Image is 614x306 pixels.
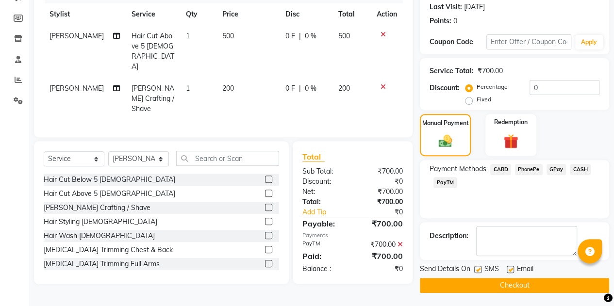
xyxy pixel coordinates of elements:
span: PhonePe [515,164,543,175]
div: Payments [302,231,403,240]
span: 0 F [285,31,295,41]
img: _gift.svg [499,132,523,150]
div: Paid: [295,250,353,262]
th: Qty [180,3,216,25]
a: Add Tip [295,207,362,217]
span: 0 % [305,83,316,94]
span: Email [517,264,533,276]
div: ₹0 [352,177,410,187]
div: [DATE] [464,2,485,12]
div: ₹700.00 [352,240,410,250]
span: | [299,83,301,94]
div: Coupon Code [430,37,486,47]
div: ₹700.00 [352,166,410,177]
div: 0 [453,16,457,26]
span: PayTM [433,177,457,188]
div: Hair Wash [DEMOGRAPHIC_DATA] [44,231,155,241]
div: Hair Cut Above 5 [DEMOGRAPHIC_DATA] [44,189,175,199]
label: Manual Payment [422,119,469,128]
th: Total [332,3,371,25]
span: Payment Methods [430,164,486,174]
span: SMS [484,264,499,276]
span: 1 [186,84,190,93]
th: Disc [280,3,332,25]
img: _cash.svg [434,133,457,149]
div: Discount: [295,177,353,187]
div: Balance : [295,264,353,274]
div: Service Total: [430,66,474,76]
span: 200 [338,84,349,93]
span: Send Details On [420,264,470,276]
span: 1 [186,32,190,40]
th: Service [126,3,180,25]
label: Fixed [477,95,491,104]
div: ₹700.00 [478,66,503,76]
input: Enter Offer / Coupon Code [486,34,571,49]
div: ₹0 [362,207,410,217]
button: Apply [575,35,603,49]
span: [PERSON_NAME] [50,84,104,93]
button: Checkout [420,278,609,293]
div: Description: [430,231,468,241]
div: Hair Styling [DEMOGRAPHIC_DATA] [44,217,157,227]
span: CARD [490,164,511,175]
div: Sub Total: [295,166,353,177]
div: Payable: [295,218,353,229]
span: 0 F [285,83,295,94]
span: [PERSON_NAME] [50,32,104,40]
div: [PERSON_NAME] Crafting / Shave [44,203,150,213]
span: | [299,31,301,41]
span: 200 [222,84,234,93]
span: 500 [338,32,349,40]
th: Action [371,3,403,25]
div: Total: [295,197,353,207]
th: Stylist [44,3,126,25]
span: [PERSON_NAME] Crafting / Shave [132,84,174,113]
span: CASH [570,164,591,175]
label: Percentage [477,82,508,91]
div: ₹700.00 [352,197,410,207]
div: ₹700.00 [352,187,410,197]
div: [MEDICAL_DATA] Trimming Full Arms [44,259,160,269]
input: Search or Scan [176,151,279,166]
div: ₹700.00 [352,250,410,262]
span: Total [302,152,325,162]
div: PayTM [295,240,353,250]
span: GPay [547,164,566,175]
div: Net: [295,187,353,197]
span: Hair Cut Above 5 [DEMOGRAPHIC_DATA] [132,32,174,71]
label: Redemption [494,118,528,127]
div: Points: [430,16,451,26]
th: Price [216,3,280,25]
div: Hair Cut Below 5 [DEMOGRAPHIC_DATA] [44,175,175,185]
div: Discount: [430,83,460,93]
div: [MEDICAL_DATA] Trimming Chest & Back [44,245,173,255]
span: 500 [222,32,234,40]
span: 0 % [305,31,316,41]
div: ₹0 [352,264,410,274]
div: Last Visit: [430,2,462,12]
div: ₹700.00 [352,218,410,229]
